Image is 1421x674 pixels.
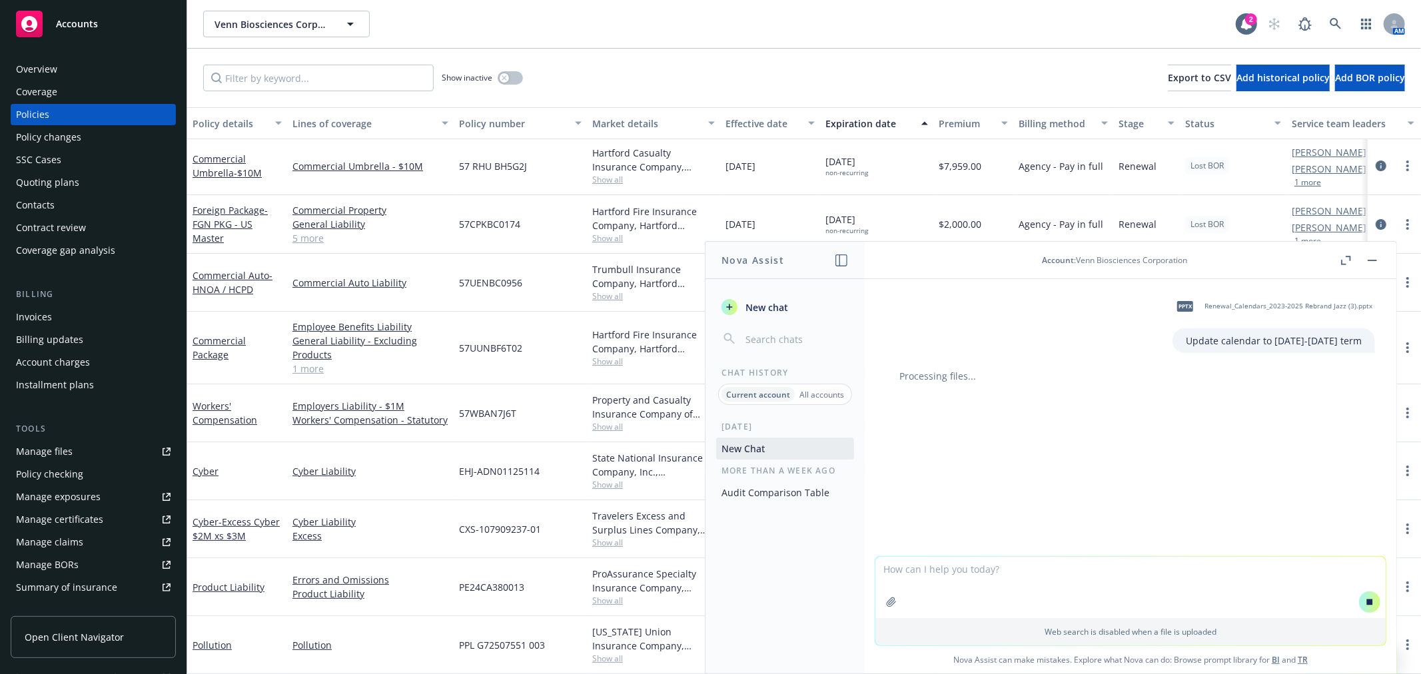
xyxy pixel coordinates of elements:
[16,149,61,170] div: SSC Cases
[1292,162,1366,176] a: [PERSON_NAME]
[292,399,448,413] a: Employers Liability - $1M
[16,577,117,598] div: Summary of insurance
[11,81,176,103] a: Coverage
[592,290,715,302] span: Show all
[459,159,527,173] span: 57 RHU BH5G2J
[939,159,981,173] span: $7,959.00
[1113,107,1180,139] button: Stage
[592,653,715,664] span: Show all
[1298,654,1308,665] a: TR
[16,59,57,80] div: Overview
[1286,107,1420,139] button: Service team leaders
[825,226,868,235] div: non-recurring
[16,441,73,462] div: Manage files
[234,167,262,179] span: - $10M
[459,406,516,420] span: 57WBAN7J6T
[11,172,176,193] a: Quoting plans
[592,146,715,174] div: Hartford Casualty Insurance Company, Hartford Insurance Group
[292,529,448,543] a: Excess
[193,269,272,296] a: Commercial Auto
[592,567,715,595] div: ProAssurance Specialty Insurance Company, Medmarc
[292,573,448,587] a: Errors and Omissions
[1236,65,1330,91] button: Add historical policy
[1042,254,1074,266] span: Account
[706,421,865,432] div: [DATE]
[11,240,176,261] a: Coverage gap analysis
[1186,334,1362,348] p: Update calendar to [DATE]-[DATE] term
[1177,301,1193,311] span: pptx
[16,127,81,148] div: Policy changes
[1169,290,1375,323] div: pptxRenewal_Calendars_2023-2025 Rebrand Jazz (3).pptx
[11,352,176,373] a: Account charges
[459,217,520,231] span: 57CPKBC0174
[1400,340,1416,356] a: more
[592,174,715,185] span: Show all
[1185,117,1266,131] div: Status
[592,262,715,290] div: Trumbull Insurance Company, Hartford Insurance Group
[1245,13,1257,25] div: 2
[16,172,79,193] div: Quoting plans
[459,341,522,355] span: 57UUNBF6T02
[1019,159,1103,173] span: Agency - Pay in full
[193,639,232,651] a: Pollution
[1292,11,1318,37] a: Report a Bug
[11,509,176,530] a: Manage certificates
[215,17,330,31] span: Venn Biosciences Corporation
[292,638,448,652] a: Pollution
[720,107,820,139] button: Effective date
[459,638,545,652] span: PPL G72507551 003
[16,464,83,485] div: Policy checking
[292,334,448,362] a: General Liability - Excluding Products
[706,367,865,378] div: Chat History
[706,465,865,476] div: More than a week ago
[292,464,448,478] a: Cyber Liability
[1322,11,1349,37] a: Search
[820,107,933,139] button: Expiration date
[1400,158,1416,174] a: more
[1292,145,1366,159] a: [PERSON_NAME]
[442,72,492,83] span: Show inactive
[11,217,176,238] a: Contract review
[292,587,448,601] a: Product Liability
[11,149,176,170] a: SSC Cases
[16,104,49,125] div: Policies
[725,117,800,131] div: Effective date
[592,117,700,131] div: Market details
[16,352,90,373] div: Account charges
[1190,218,1224,230] span: Lost BOR
[1294,237,1321,245] button: 1 more
[592,451,715,479] div: State National Insurance Company, Inc., [PERSON_NAME] Insurance, CFC Underwriting, CRC Group
[587,107,720,139] button: Market details
[825,117,913,131] div: Expiration date
[592,421,715,432] span: Show all
[1353,11,1380,37] a: Switch app
[825,155,868,177] span: [DATE]
[870,646,1391,673] span: Nova Assist can make mistakes. Explore what Nova can do: Browse prompt library for and
[1119,117,1160,131] div: Stage
[11,422,176,436] div: Tools
[1013,107,1113,139] button: Billing method
[1335,65,1405,91] button: Add BOR policy
[11,329,176,350] a: Billing updates
[11,5,176,43] a: Accounts
[716,482,854,504] button: Audit Comparison Table
[1261,11,1288,37] a: Start snowing
[1400,216,1416,232] a: more
[11,59,176,80] a: Overview
[16,486,101,507] div: Manage exposures
[1400,637,1416,653] a: more
[1272,654,1280,665] a: BI
[187,107,287,139] button: Policy details
[721,253,784,267] h1: Nova Assist
[11,104,176,125] a: Policies
[11,599,176,621] a: Policy AI ingestions
[193,400,257,426] a: Workers' Compensation
[1204,302,1372,310] span: Renewal_Calendars_2023-2025 Rebrand Jazz (3).pptx
[939,117,993,131] div: Premium
[886,369,1375,383] div: Processing files...
[1168,65,1231,91] button: Export to CSV
[203,65,434,91] input: Filter by keyword...
[193,204,268,244] span: - FGN PKG - US Master
[825,168,868,177] div: non-recurring
[459,580,524,594] span: PE24CA380013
